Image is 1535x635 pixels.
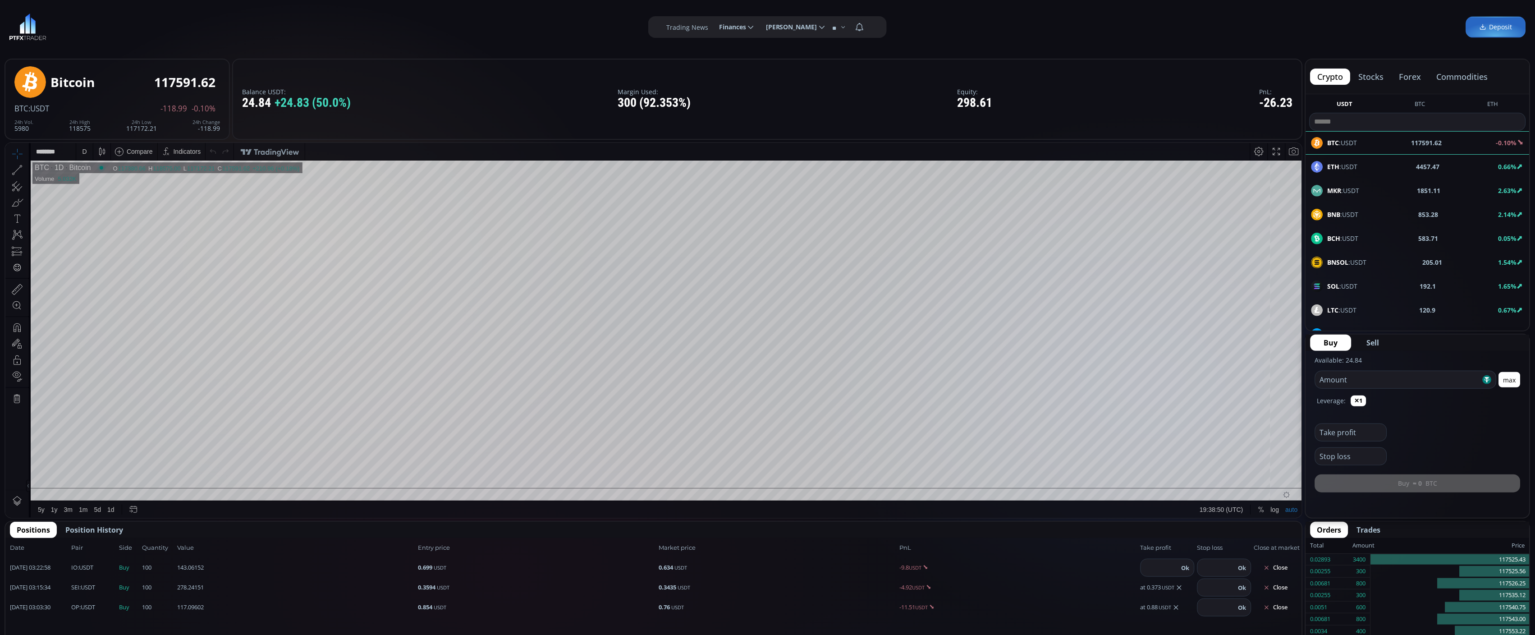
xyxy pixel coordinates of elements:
div: Indicators [168,5,196,12]
span: Buy [119,563,139,572]
div: 24.84 [242,96,351,110]
b: LTC [1328,306,1339,314]
button: ✕1 [1351,396,1366,406]
span: Finances [713,18,746,36]
div: 0.02893 [1310,554,1331,566]
span: Side [119,543,139,552]
label: PnL: [1260,88,1293,95]
div: 3400 [1353,554,1366,566]
small: USDT [1159,604,1172,612]
b: 0.634 [659,563,674,571]
b: MKR [1328,186,1342,195]
div: 1d [102,363,109,370]
label: Balance USDT: [242,88,351,95]
b: 0.66% [1498,162,1517,171]
b: 0.67% [1498,306,1517,314]
div: 1D [44,21,58,29]
div: Market open [92,21,100,29]
span: :USDT [28,103,49,114]
span: Pair [71,543,116,552]
div: 118575 [69,120,91,132]
b: 1.54% [1498,258,1517,267]
small: USDT [434,564,446,571]
div: D [77,5,81,12]
div: 117526.25 [1371,578,1530,590]
b: 0.3435 [659,583,677,591]
div: at 0.373 [1141,583,1195,592]
span: Take profit [1141,543,1195,552]
div: Price [1375,540,1525,552]
label: Trading News [666,23,708,32]
button: Ok [1236,583,1249,593]
label: Equity: [958,88,993,95]
span: Market price [659,543,897,552]
span: :USDT [1328,234,1359,243]
span: Buy [119,603,139,612]
button: ETH [1484,100,1502,111]
span: Date [10,543,69,552]
small: USDT [909,564,922,571]
b: 205.01 [1423,258,1443,267]
button: Close [1254,561,1297,575]
button: BTC [1411,100,1429,111]
div: O [107,22,112,29]
small: USDT [437,584,449,591]
button: Ok [1179,563,1192,573]
b: 583.71 [1419,234,1439,243]
label: Leverage: [1317,396,1346,405]
div: Bitcoin [58,21,85,29]
div: 3m [59,363,67,370]
span: :USDT [71,583,95,592]
div: 5.032K [52,32,71,39]
small: USDT [675,564,687,571]
div: 800 [1356,578,1366,589]
span: Positions [17,525,50,535]
span: 100 [142,603,174,612]
div: 117535.12 [1371,589,1530,602]
div: 117380.66 [113,22,140,29]
div: 800 [1356,613,1366,625]
button: Trades [1350,522,1388,538]
button: Ok [1236,563,1249,573]
span: :USDT [71,563,93,572]
div: 117543.00 [1371,613,1530,626]
b: 192.1 [1420,281,1436,291]
div: auto [1280,363,1292,370]
b: LINK [1328,330,1343,338]
img: LOGO [9,14,46,41]
span: :USDT [1328,281,1358,291]
div: Go to [121,358,135,375]
div: 1m [73,363,82,370]
div: at 0.88 [1141,603,1195,612]
b: 2.63% [1498,186,1517,195]
button: forex [1392,69,1429,85]
div: BTC [29,21,44,29]
span: -0.10% [192,105,215,113]
b: BCH [1328,234,1341,243]
span: :USDT [1328,186,1360,195]
span: 19:38:50 (UTC) [1195,363,1238,370]
span: Quantity [142,543,174,552]
div: 5980 [14,120,33,132]
div: Amount [1353,540,1375,552]
div: 0.00255 [1310,589,1331,601]
span: [PERSON_NAME] [760,18,817,36]
button: Close [1254,600,1297,615]
div: 117525.56 [1371,566,1530,578]
b: 0.854 [418,603,432,611]
div: H [143,22,147,29]
div: Toggle Percentage [1250,358,1262,375]
span: 100 [142,563,174,572]
small: USDT [912,584,925,591]
b: OP [71,603,79,611]
div:  [8,120,15,129]
div: Compare [121,5,147,12]
div: 300 [1356,566,1366,577]
span: Value [177,543,415,552]
button: Positions [10,522,57,538]
b: 853.28 [1419,210,1439,219]
b: 0.76 [659,603,670,611]
b: 12.02% [1495,330,1517,338]
div: 1y [46,363,52,370]
span: -4.92 [900,583,1138,592]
